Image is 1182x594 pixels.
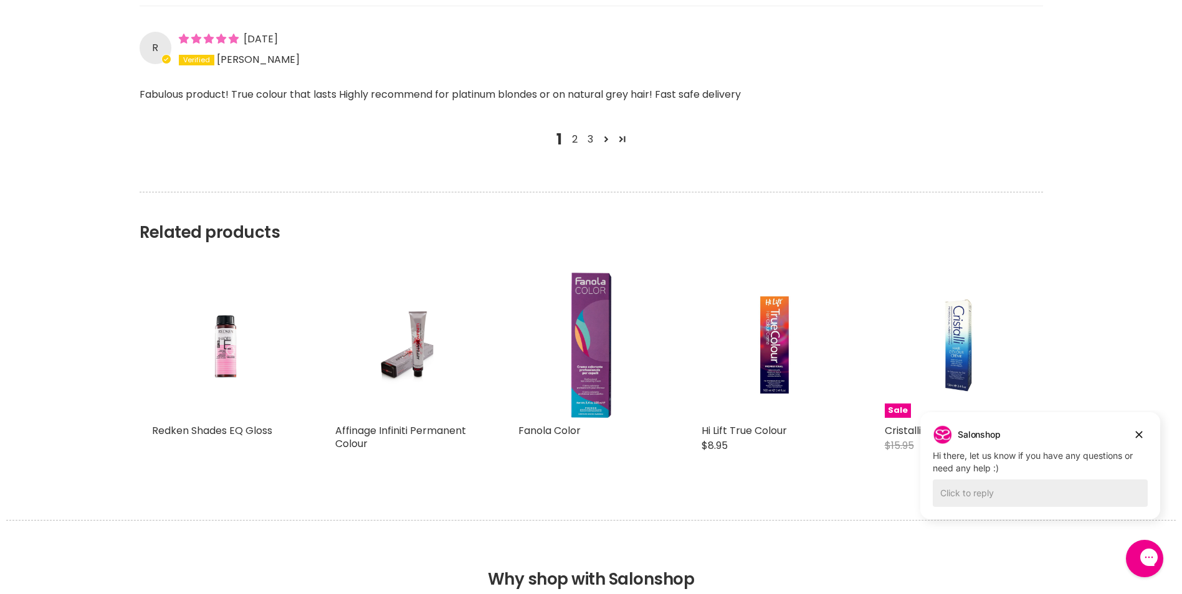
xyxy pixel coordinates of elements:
a: Page 3 [614,131,631,148]
img: Cristalli Hair Colour Cream [909,272,1006,418]
a: Affinage Infiniti Permanent Colour [335,423,466,451]
a: Cristalli Hair Colour Cream [885,423,1014,438]
img: Fanola Color [571,272,612,418]
a: Cristalli Hair Colour Cream Sale [885,272,1031,418]
span: [DATE] [244,32,278,46]
span: [PERSON_NAME] [217,52,300,67]
span: 5 star review [179,32,241,46]
a: Page 2 [567,132,583,147]
span: $15.95 [885,438,914,453]
a: Affinage Infiniti Permanent Colour [335,272,481,418]
img: Affinage Infiniti Permanent Colour [360,272,456,418]
a: Hi Lift True Colour [702,423,787,438]
span: Sale [885,403,911,418]
a: Fanola Color Fanola Color [518,272,664,418]
a: Fanola Color [518,423,581,438]
img: Hi Lift True Colour [726,272,823,418]
a: Page 2 [598,131,614,148]
h2: Related products [140,192,1043,242]
img: Redken Shades EQ Gloss [176,272,274,418]
a: Redken Shades EQ Gloss [152,423,272,438]
a: Redken Shades EQ Gloss [152,272,298,418]
a: Hi Lift True Colour Hi Lift True Colour [702,272,847,418]
iframe: Gorgias live chat campaigns [911,410,1170,538]
a: Page 3 [583,132,598,147]
span: $8.95 [702,438,728,453]
p: Fabulous product! True colour that lasts Highly recommend for platinum blondes or on natural grey... [140,86,1043,120]
iframe: Gorgias live chat messenger [1120,535,1170,582]
div: R [140,32,171,64]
